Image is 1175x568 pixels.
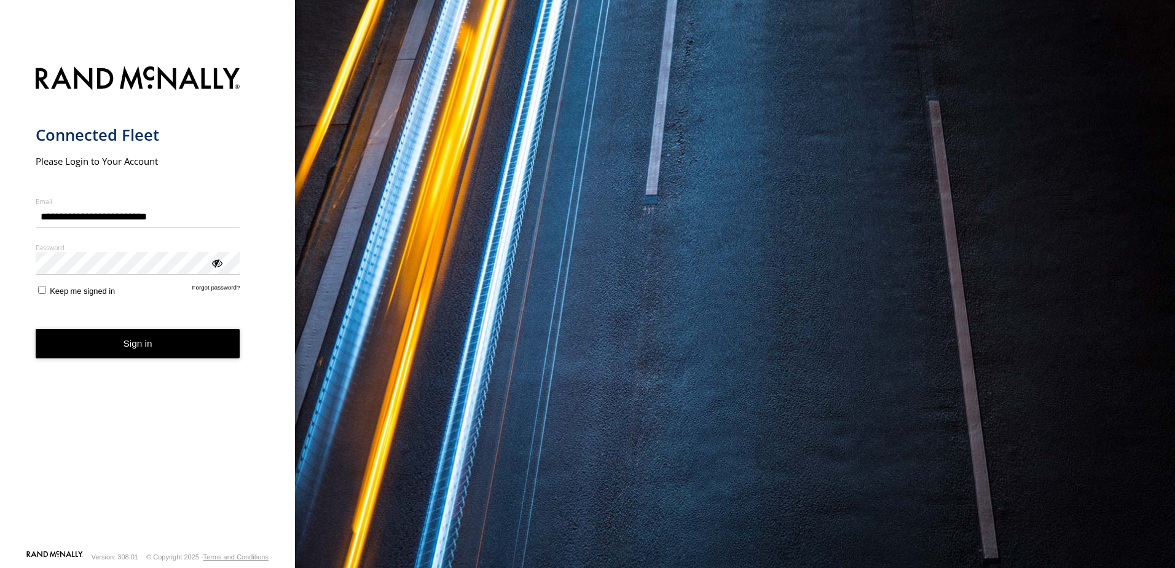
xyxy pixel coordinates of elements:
img: Rand McNally [36,64,240,95]
span: Keep me signed in [50,286,115,296]
a: Terms and Conditions [203,553,269,561]
a: Visit our Website [26,551,83,563]
form: main [36,59,260,550]
h1: Connected Fleet [36,125,240,145]
input: Keep me signed in [38,286,46,294]
div: ViewPassword [210,256,222,269]
div: © Copyright 2025 - [146,553,269,561]
h2: Please Login to Your Account [36,155,240,167]
button: Sign in [36,329,240,359]
label: Email [36,197,240,206]
div: Version: 308.01 [92,553,138,561]
label: Password [36,243,240,252]
a: Forgot password? [192,284,240,296]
